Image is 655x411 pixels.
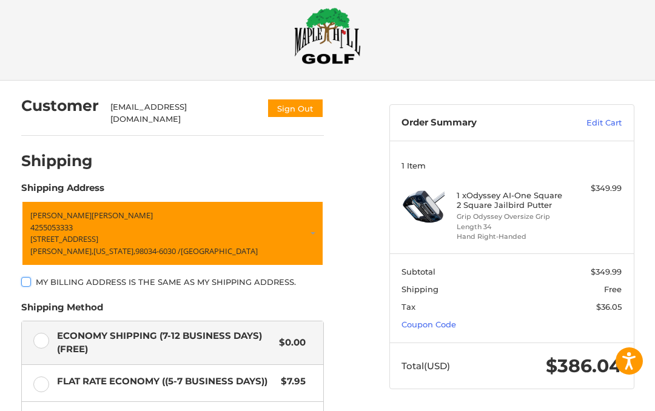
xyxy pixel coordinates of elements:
[457,232,564,242] li: Hand Right-Handed
[57,329,273,356] span: Economy Shipping (7-12 Business Days) (Free)
[566,182,622,195] div: $349.99
[30,233,98,244] span: [STREET_ADDRESS]
[21,152,93,170] h2: Shipping
[93,246,135,256] span: [US_STATE],
[551,117,622,129] a: Edit Cart
[135,246,181,256] span: 98034-6030 /
[30,222,73,233] span: 4255053333
[401,267,435,276] span: Subtotal
[110,101,255,125] div: [EMAIL_ADDRESS][DOMAIN_NAME]
[457,222,564,232] li: Length 34
[92,210,153,221] span: [PERSON_NAME]
[457,212,564,222] li: Grip Odyssey Oversize Grip
[294,7,361,64] img: Maple Hill Golf
[401,161,622,170] h3: 1 Item
[401,319,456,329] a: Coupon Code
[546,355,622,377] span: $386.04
[457,190,564,210] h4: 1 x Odyssey AI-One Square 2 Square Jailbird Putter
[604,284,622,294] span: Free
[401,284,438,294] span: Shipping
[401,117,551,129] h3: Order Summary
[596,302,622,312] span: $36.05
[555,378,655,411] iframe: Google Customer Reviews
[591,267,622,276] span: $349.99
[21,96,99,115] h2: Customer
[267,98,324,118] button: Sign Out
[21,277,324,287] label: My billing address is the same as my shipping address.
[21,181,104,201] legend: Shipping Address
[401,302,415,312] span: Tax
[275,375,306,389] span: $7.95
[181,246,258,256] span: [GEOGRAPHIC_DATA]
[21,301,103,320] legend: Shipping Method
[30,210,92,221] span: [PERSON_NAME]
[273,336,306,350] span: $0.00
[30,246,93,256] span: [PERSON_NAME],
[21,201,324,266] a: Enter or select a different address
[57,375,275,389] span: Flat Rate Economy ((5-7 Business Days))
[401,360,450,372] span: Total (USD)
